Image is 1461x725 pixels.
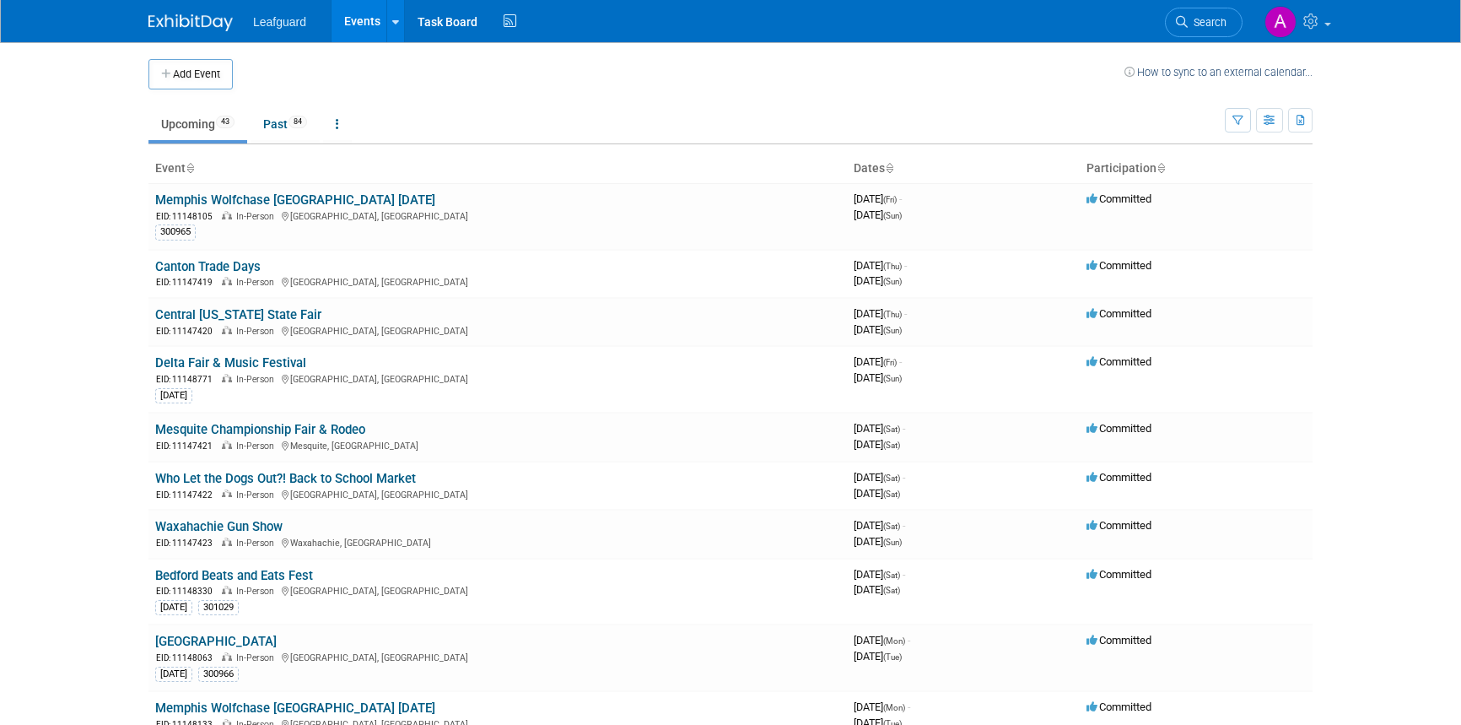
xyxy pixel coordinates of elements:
span: EID: 11147423 [156,538,219,548]
div: [DATE] [155,600,192,615]
img: Arlene Duncan [1264,6,1297,38]
span: - [908,701,910,713]
div: 300965 [155,225,196,240]
span: (Thu) [883,310,902,319]
span: Committed [1086,259,1151,272]
span: EID: 11147421 [156,441,219,451]
a: Sort by Start Date [885,161,893,175]
span: In-Person [236,586,279,597]
a: Bedford Beats and Eats Fest [155,568,313,583]
img: In-Person Event [222,538,232,546]
img: In-Person Event [222,326,232,334]
span: Committed [1086,192,1151,205]
span: (Sun) [883,326,902,335]
span: [DATE] [854,192,902,205]
th: Participation [1080,154,1313,183]
img: In-Person Event [222,277,232,285]
div: [GEOGRAPHIC_DATA], [GEOGRAPHIC_DATA] [155,583,840,598]
a: Past84 [251,108,320,140]
span: (Sun) [883,277,902,286]
span: Committed [1086,634,1151,647]
div: [GEOGRAPHIC_DATA], [GEOGRAPHIC_DATA] [155,208,840,223]
span: Committed [1086,307,1151,320]
span: (Sat) [883,571,900,580]
span: [DATE] [854,471,905,484]
span: [DATE] [854,583,900,596]
a: Upcoming43 [148,108,247,140]
span: (Sun) [883,538,902,547]
th: Event [148,154,847,183]
span: - [904,307,907,320]
span: [DATE] [854,422,905,435]
div: [DATE] [155,388,192,403]
span: (Thu) [883,262,902,271]
div: Mesquite, [GEOGRAPHIC_DATA] [155,438,840,452]
a: Sort by Participation Type [1156,161,1165,175]
span: [DATE] [854,208,902,221]
div: [GEOGRAPHIC_DATA], [GEOGRAPHIC_DATA] [155,274,840,289]
span: EID: 11148105 [156,212,219,221]
a: Canton Trade Days [155,259,261,274]
span: In-Person [236,374,279,385]
span: (Sat) [883,522,900,531]
div: [DATE] [155,667,192,682]
span: (Tue) [883,652,902,662]
span: - [903,471,905,484]
span: Search [1188,16,1226,29]
span: Committed [1086,519,1151,532]
span: - [903,422,905,435]
div: [GEOGRAPHIC_DATA], [GEOGRAPHIC_DATA] [155,371,840,386]
span: - [899,192,902,205]
div: [GEOGRAPHIC_DATA], [GEOGRAPHIC_DATA] [155,487,840,501]
a: Central [US_STATE] State Fair [155,307,321,322]
a: Mesquite Championship Fair & Rodeo [155,422,365,437]
a: [GEOGRAPHIC_DATA] [155,634,277,649]
button: Add Event [148,59,233,89]
span: [DATE] [854,519,905,532]
span: Committed [1086,471,1151,484]
span: EID: 11147420 [156,327,219,336]
span: (Mon) [883,636,905,646]
span: [DATE] [854,438,900,451]
span: (Fri) [883,195,897,204]
span: Committed [1086,701,1151,713]
span: 43 [216,116,235,128]
span: (Mon) [883,703,905,712]
div: 301029 [198,600,239,615]
span: [DATE] [854,535,902,548]
img: In-Person Event [222,490,232,498]
a: Who Let the Dogs Out?! Back to School Market [155,471,416,486]
span: [DATE] [854,307,907,320]
span: (Sat) [883,490,900,499]
span: - [903,568,905,581]
a: Search [1165,8,1243,37]
div: [GEOGRAPHIC_DATA], [GEOGRAPHIC_DATA] [155,650,840,664]
span: (Fri) [883,358,897,367]
img: In-Person Event [222,652,232,661]
img: In-Person Event [222,441,232,449]
div: [GEOGRAPHIC_DATA], [GEOGRAPHIC_DATA] [155,323,840,338]
span: - [904,259,907,272]
span: In-Person [236,326,279,337]
a: Memphis Wolfchase [GEOGRAPHIC_DATA] [DATE] [155,192,435,208]
span: Committed [1086,422,1151,435]
a: Delta Fair & Music Festival [155,355,306,371]
div: 300966 [198,667,239,682]
img: In-Person Event [222,374,232,382]
span: Committed [1086,355,1151,368]
span: (Sun) [883,211,902,220]
span: [DATE] [854,259,907,272]
span: EID: 11148330 [156,587,219,596]
img: In-Person Event [222,211,232,219]
a: How to sync to an external calendar... [1124,66,1313,78]
span: 84 [288,116,307,128]
th: Dates [847,154,1080,183]
span: In-Person [236,652,279,663]
span: [DATE] [854,634,910,647]
span: [DATE] [854,371,902,384]
span: [DATE] [854,274,902,287]
span: In-Person [236,441,279,452]
span: In-Person [236,490,279,500]
span: EID: 11147419 [156,278,219,287]
span: Committed [1086,568,1151,581]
